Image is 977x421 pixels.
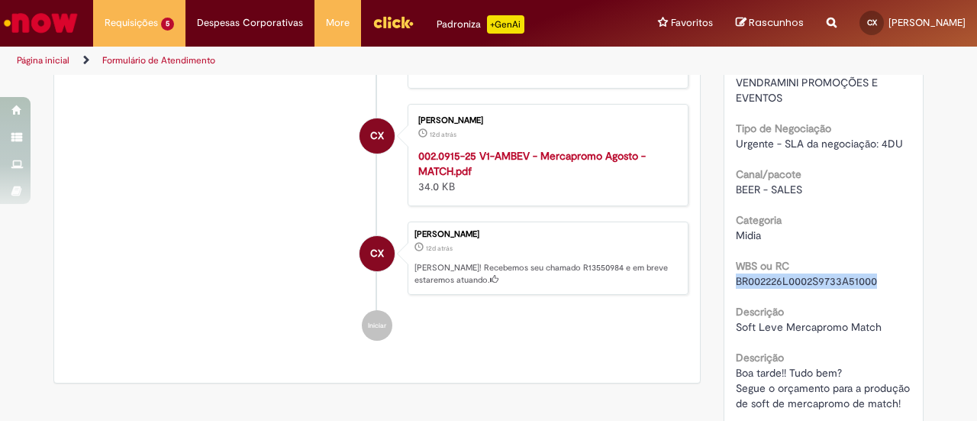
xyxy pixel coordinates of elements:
span: CX [867,18,877,28]
div: [PERSON_NAME] [414,230,680,239]
p: [PERSON_NAME]! Recebemos seu chamado R13550984 e em breve estaremos atuando. [414,262,680,286]
span: VENDRAMINI PROMOÇÕES E EVENTOS [736,76,881,105]
time: 19/09/2025 14:31:26 [426,244,453,253]
span: Favoritos [671,15,713,31]
span: Boa tarde!! Tudo bem? Segue o orçamento para a produção de soft de mercapromo de match! [736,366,913,410]
span: BR002226L0002S9733A51000 [736,274,877,288]
span: Urgente - SLA da negociação: 4DU [736,137,903,151]
li: Claudia Perdigao Xavier [66,222,688,295]
b: Descrição [736,305,784,319]
span: BEER - SALES [736,183,802,196]
p: +GenAi [487,15,524,34]
b: Canal/pacote [736,167,801,181]
span: 5 [161,18,174,31]
span: 12d atrás [430,130,456,139]
b: Descrição [736,351,784,364]
span: Rascunhos [749,15,804,30]
div: [PERSON_NAME] [418,116,672,125]
a: Página inicial [17,54,69,66]
span: Despesas Corporativas [197,15,303,31]
span: Midia [736,228,761,242]
div: Claudia Perdigao Xavier [360,118,395,154]
span: 12d atrás [426,244,453,253]
span: Soft Leve Mercapromo Match [736,320,882,334]
a: Rascunhos [736,16,804,31]
div: Claudia Perdigao Xavier [360,236,395,271]
span: Requisições [105,15,158,31]
div: Padroniza [437,15,524,34]
img: click_logo_yellow_360x200.png [372,11,414,34]
b: WBS ou RC [736,259,789,273]
span: CX [370,118,384,154]
time: 19/09/2025 14:30:44 [430,130,456,139]
b: Tipo de Negociação [736,121,831,135]
span: More [326,15,350,31]
img: ServiceNow [2,8,80,38]
ul: Trilhas de página [11,47,640,75]
span: CX [370,235,384,272]
span: [PERSON_NAME] [888,16,966,29]
a: Formulário de Atendimento [102,54,215,66]
a: 002.0915-25 V1-AMBEV - Mercapromo Agosto - MATCH.pdf [418,149,646,178]
b: Categoria [736,213,782,227]
div: 34.0 KB [418,148,672,194]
